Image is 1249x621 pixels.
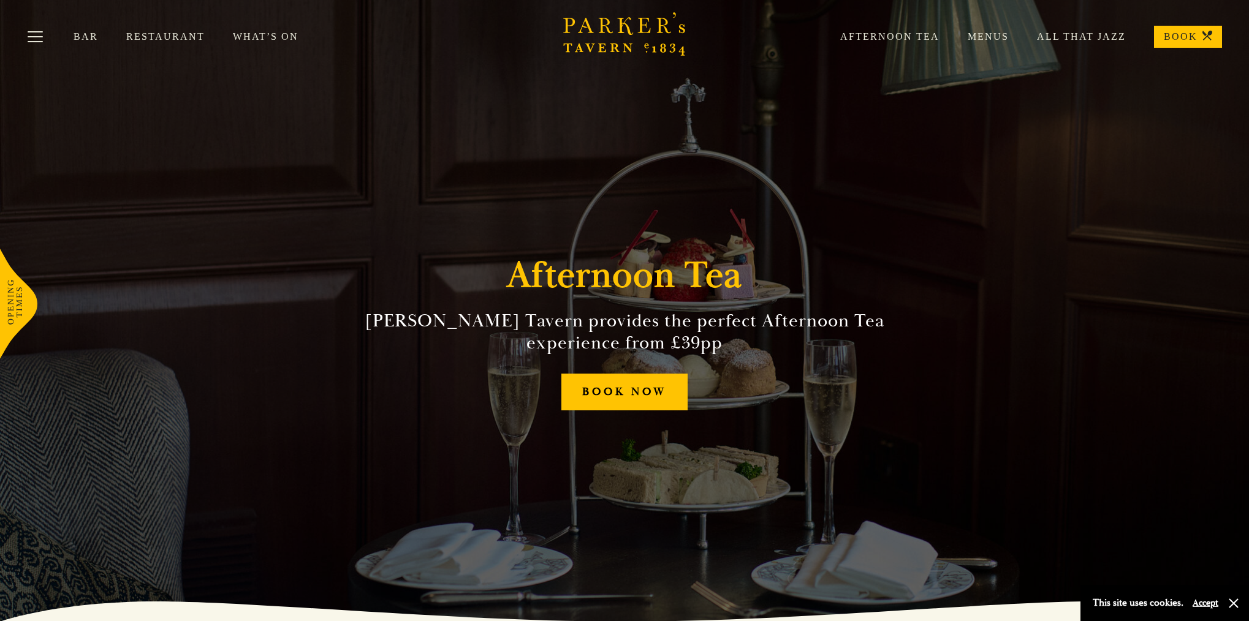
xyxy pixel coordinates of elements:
[1093,594,1183,612] p: This site uses cookies.
[345,310,904,354] h2: [PERSON_NAME] Tavern provides the perfect Afternoon Tea experience from £39pp
[561,374,688,411] a: BOOK NOW
[1228,597,1240,609] button: Close and accept
[507,254,742,298] h1: Afternoon Tea
[1193,597,1218,609] button: Accept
